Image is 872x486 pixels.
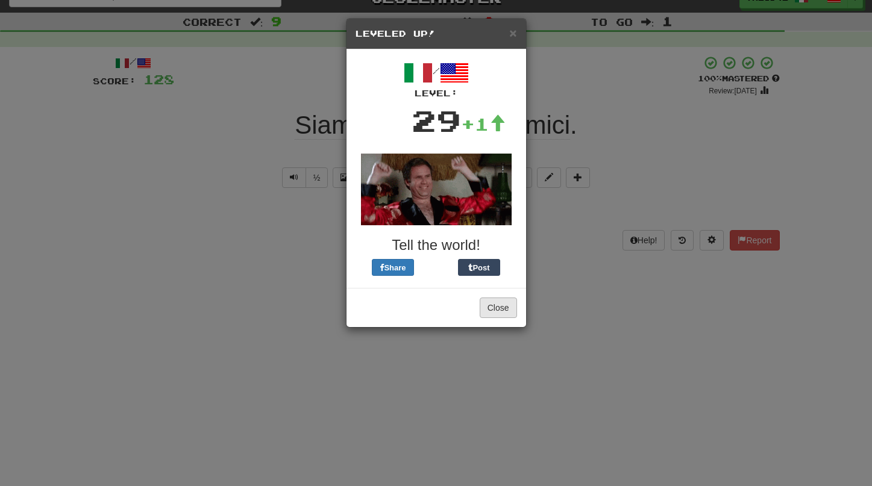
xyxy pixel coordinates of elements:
[356,237,517,253] h3: Tell the world!
[356,58,517,99] div: /
[356,87,517,99] div: Level:
[356,28,517,40] h5: Leveled Up!
[372,259,414,276] button: Share
[509,26,516,40] span: ×
[361,154,512,225] img: will-ferrel-d6c07f94194e19e98823ed86c433f8fc69ac91e84bfcb09b53c9a5692911eaa6.gif
[461,112,506,136] div: +1
[509,26,516,39] button: Close
[414,259,458,276] iframe: X Post Button
[412,99,461,142] div: 29
[458,259,500,276] button: Post
[480,298,517,318] button: Close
